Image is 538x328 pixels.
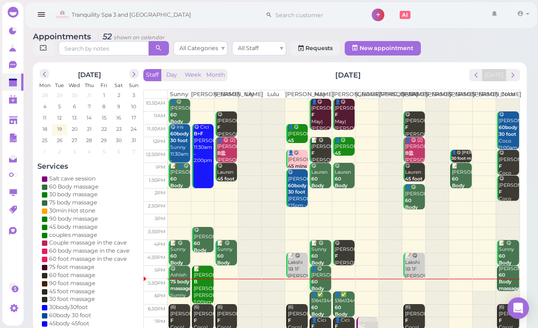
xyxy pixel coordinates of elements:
[287,124,308,185] div: 👤😋 [PERSON_NAME] [PERSON_NAME] 11:30am - 12:15pm
[170,99,190,159] div: 👤😋 [PERSON_NAME] Sunny 10:30am - 11:30am
[170,318,173,323] b: F
[86,114,92,122] span: 14
[311,253,333,273] b: 60 Body massage
[332,90,355,98] th: [PERSON_NAME]
[507,297,529,319] div: Open Intercom Messenger
[405,198,426,217] b: 60 Body massage
[214,90,238,98] th: [PERSON_NAME]
[335,305,356,324] b: 60 Body massage
[39,82,50,88] span: Mon
[451,163,472,230] div: 📝 [PERSON_NAME] deep [PERSON_NAME] 1:00pm - 2:00pm
[405,176,426,189] b: 45 foot massage
[130,102,137,111] span: 10
[308,90,332,98] th: May
[100,125,108,133] span: 22
[114,82,123,88] span: Sat
[116,148,121,156] span: 6
[217,125,220,130] b: F
[115,114,122,122] span: 16
[155,164,165,170] span: 1pm
[170,176,191,195] b: 60 Body massage
[405,253,425,293] div: 📝 😋 Lakshi 1B 1F [PERSON_NAME]|[PERSON_NAME] 4:30pm
[72,2,191,28] span: Tranquility Spa 3 and [GEOGRAPHIC_DATA]
[217,111,237,165] div: 😋 [PERSON_NAME] [PERSON_NAME]|[PERSON_NAME] 11:00am - 12:00pm
[155,267,165,273] span: 5pm
[87,148,91,156] span: 4
[496,90,520,98] th: Coco
[498,150,519,197] div: 😋 [PERSON_NAME] Coco 12:30pm - 1:30pm
[405,318,408,323] b: F
[85,136,93,144] span: 28
[335,70,361,80] h2: [DATE]
[193,227,214,287] div: 😋 [PERSON_NAME] [PERSON_NAME] 3:30pm - 4:30pm
[170,266,190,319] div: 😋 Ashleh Sunny 5:00pm - 6:15pm
[288,163,307,176] b: 45 mins facial
[311,163,331,230] div: 😋 Lauren May|[PERSON_NAME] 1:00pm - 2:00pm
[148,280,165,286] span: 5:30pm
[179,45,218,51] span: All Categories
[335,150,356,170] b: 45 body massage
[334,99,355,152] div: 👤😋 [PERSON_NAME] May|[PERSON_NAME] 10:30am - 11:45am
[170,253,191,273] b: 60 Body massage
[155,293,165,299] span: 6pm
[49,175,96,183] div: Salt cave session
[41,91,49,99] span: 28
[499,125,517,137] b: 60body 30 foot
[193,124,214,164] div: 😋 Cici [PERSON_NAME] 11:30am - 2:00pm
[405,163,425,223] div: 😋 Lauren [PERSON_NAME]|[PERSON_NAME] 1:00pm - 1:45pm
[102,91,106,99] span: 1
[355,90,378,98] th: [GEOGRAPHIC_DATA]
[499,272,520,291] b: 60 Body massage
[288,318,291,323] b: F
[87,102,91,111] span: 7
[499,253,520,273] b: 60 Body massage
[217,253,238,273] b: 60 Body massage
[49,239,127,247] div: Couple massage in the cave
[379,90,402,98] th: [PERSON_NAME]
[68,82,80,88] span: Wed
[405,111,425,165] div: 😋 [PERSON_NAME] [PERSON_NAME]|[PERSON_NAME] 11:00am - 12:00pm
[335,253,338,259] b: F
[238,90,261,98] th: Lily
[49,311,91,319] div: 60body 30 foot
[287,150,308,197] div: 👤😋 [PERSON_NAME] [PERSON_NAME] 12:30pm - 1:15pm
[311,176,333,195] b: 60 Body massage
[130,125,137,133] span: 24
[360,45,413,51] span: New appointment
[451,150,498,173] div: 👤😋 [PERSON_NAME] [PERSON_NAME] 12:30pm - 1:00pm
[170,240,190,321] div: 📝 😋 Sunny 女生 Coco|May|[PERSON_NAME] |Sunny 4:00pm - 5:00pm
[405,184,425,245] div: 👤😋 [PERSON_NAME] [PERSON_NAME] 1:50pm - 2:50pm
[71,125,78,133] span: 20
[194,131,203,137] b: B+F
[449,90,473,98] th: [PERSON_NAME]
[311,266,331,326] div: 👤😋 [PERSON_NAME] May 5:00pm - 6:00pm
[194,318,197,323] b: F
[72,148,77,156] span: 3
[101,114,107,122] span: 15
[78,69,101,79] h2: [DATE]
[170,131,189,143] b: 60body 30 foot
[170,124,190,171] div: 😋 Iris Sunny 11:30am - 1:00pm
[154,113,165,119] span: 11am
[311,99,331,152] div: 👤😋 [PERSON_NAME] May|[PERSON_NAME] 10:30am - 11:45am
[498,240,519,321] div: 📝 😋 Sunny 女生 Coco|May|[PERSON_NAME] |Sunny 4:00pm - 5:00pm
[498,111,519,165] div: 😋 [PERSON_NAME] Coco 11:00am - 12:30pm
[49,279,96,287] div: 90 foot massage
[40,69,49,79] button: prev
[49,199,97,207] div: 75 body massage
[129,82,138,88] span: Sun
[56,114,63,122] span: 12
[499,163,502,169] b: F
[217,163,237,223] div: 😋 Lauren [PERSON_NAME]|[PERSON_NAME] 1:00pm - 1:45pm
[426,90,449,98] th: [PERSON_NAME]
[49,190,98,199] div: 30 body massage
[56,136,64,144] span: 26
[311,279,333,298] b: 60 Body massage
[147,254,165,260] span: 4:30pm
[57,102,62,111] span: 5
[42,102,47,111] span: 4
[288,183,306,195] b: 60body 30 foot
[101,102,106,111] span: 8
[155,216,165,222] span: 3pm
[148,203,165,209] span: 2:30pm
